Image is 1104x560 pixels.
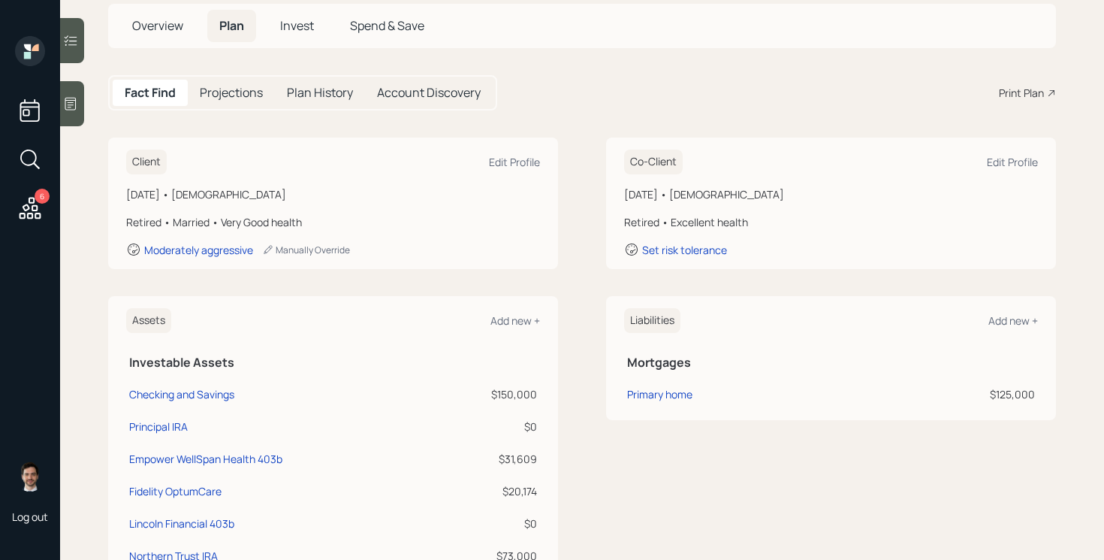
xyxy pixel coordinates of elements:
div: Manually Override [262,244,350,256]
div: Lincoln Financial 403b [129,516,234,531]
span: Overview [132,17,183,34]
div: $125,000 [868,386,1035,402]
div: [DATE] • [DEMOGRAPHIC_DATA] [624,186,1038,202]
div: Principal IRA [129,419,188,434]
div: Add new + [988,313,1038,328]
h5: Mortgages [627,356,1035,370]
div: Checking and Savings [129,386,234,402]
h5: Projections [200,86,263,100]
div: $20,174 [438,483,537,499]
div: Moderately aggressive [144,243,253,257]
div: $0 [438,516,537,531]
div: Empower WellSpan Health 403b [129,451,282,467]
h5: Account Discovery [377,86,481,100]
div: Log out [12,510,48,524]
div: Fidelity OptumCare [129,483,222,499]
div: Retired • Excellent health [624,214,1038,230]
div: Set risk tolerance [642,243,727,257]
div: [DATE] • [DEMOGRAPHIC_DATA] [126,186,540,202]
span: Invest [280,17,314,34]
h6: Assets [126,308,171,333]
div: Primary home [627,386,692,402]
h5: Investable Assets [129,356,537,370]
div: Retired • Married • Very Good health [126,214,540,230]
h5: Fact Find [125,86,176,100]
div: $150,000 [438,386,537,402]
h5: Plan History [287,86,353,100]
h6: Co-Client [624,150,683,174]
div: $31,609 [438,451,537,467]
h6: Liabilities [624,308,680,333]
div: Print Plan [999,85,1044,101]
h6: Client [126,150,167,174]
img: jonah-coleman-headshot.png [15,462,45,492]
div: Add new + [490,313,540,328]
div: Edit Profile [987,155,1038,169]
div: Edit Profile [489,155,540,169]
div: 6 [35,189,50,204]
span: Plan [219,17,244,34]
div: $0 [438,419,537,434]
span: Spend & Save [350,17,424,34]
